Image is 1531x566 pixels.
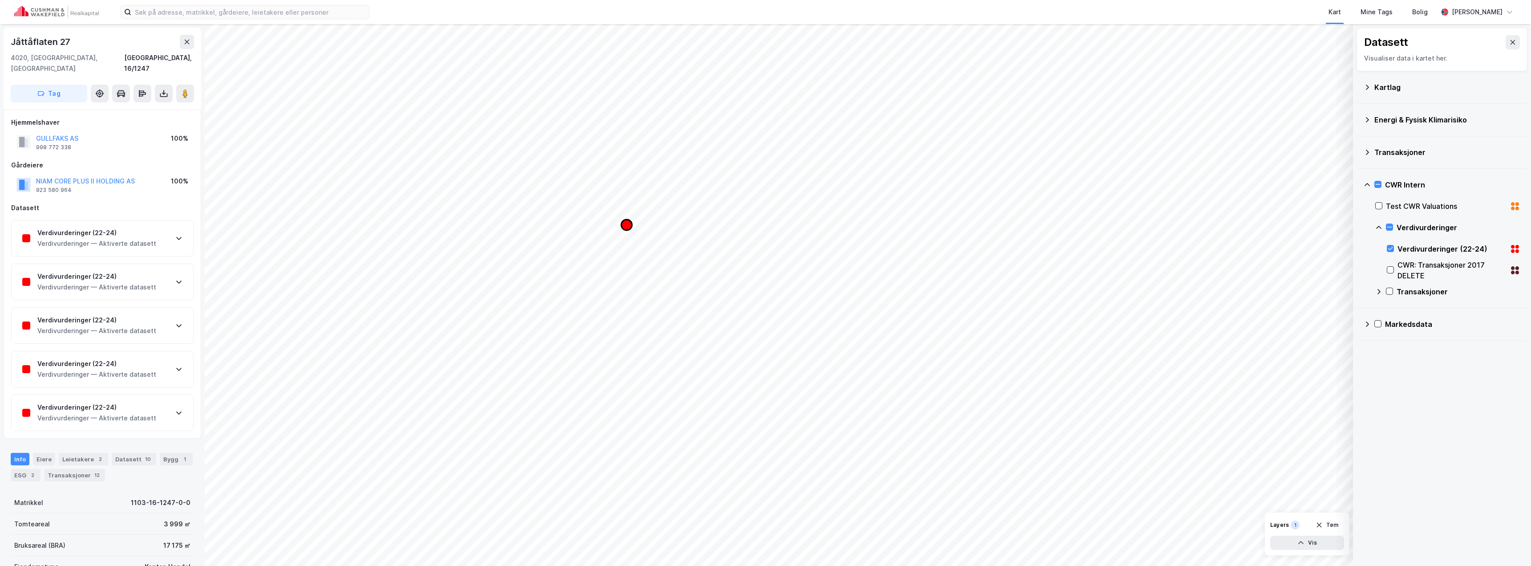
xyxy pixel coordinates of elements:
[171,133,188,144] div: 100%
[1291,521,1300,529] div: 1
[11,453,29,465] div: Info
[1486,523,1531,566] iframe: Chat Widget
[36,144,71,151] div: 998 772 338
[160,453,193,465] div: Bygg
[1310,518,1344,532] button: Tøm
[37,271,156,282] div: Verdivurderinger (22-24)
[1364,35,1408,49] div: Datasett
[93,471,101,480] div: 12
[28,471,37,480] div: 2
[14,519,50,529] div: Tomteareal
[1385,179,1520,190] div: CWR Intern
[1452,7,1503,17] div: [PERSON_NAME]
[131,5,369,19] input: Søk på adresse, matrikkel, gårdeiere, leietakere eller personer
[37,358,156,369] div: Verdivurderinger (22-24)
[14,497,43,508] div: Matrikkel
[11,53,124,74] div: 4020, [GEOGRAPHIC_DATA], [GEOGRAPHIC_DATA]
[37,413,156,423] div: Verdivurderinger — Aktiverte datasett
[37,238,156,249] div: Verdivurderinger — Aktiverte datasett
[11,160,194,171] div: Gårdeiere
[11,117,194,128] div: Hjemmelshaver
[112,453,156,465] div: Datasett
[1386,201,1506,212] div: Test CWR Valuations
[37,315,156,326] div: Verdivurderinger (22-24)
[1364,53,1520,64] div: Visualiser data i kartet her.
[1374,82,1520,93] div: Kartlag
[1374,147,1520,158] div: Transaksjoner
[1374,114,1520,125] div: Energi & Fysisk Klimarisiko
[14,6,99,18] img: cushman-wakefield-realkapital-logo.202ea83816669bd177139c58696a8fa1.svg
[59,453,108,465] div: Leietakere
[36,187,72,194] div: 923 580 964
[44,469,105,481] div: Transaksjoner
[37,402,156,413] div: Verdivurderinger (22-24)
[11,203,194,213] div: Datasett
[1412,7,1428,17] div: Bolig
[11,35,72,49] div: Jåttåflaten 27
[11,469,41,481] div: ESG
[1397,222,1520,233] div: Verdivurderinger
[143,455,153,464] div: 10
[1328,7,1341,17] div: Kart
[171,176,188,187] div: 100%
[33,453,55,465] div: Eiere
[180,455,189,464] div: 1
[1397,260,1506,281] div: CWR: Transaksjoner 2017 DELETE
[1270,521,1289,529] div: Layers
[124,53,194,74] div: [GEOGRAPHIC_DATA], 16/1247
[1486,523,1531,566] div: Kontrollprogram for chat
[621,220,632,230] div: Map marker
[37,369,156,380] div: Verdivurderinger — Aktiverte datasett
[163,540,190,551] div: 17 175 ㎡
[164,519,190,529] div: 3 999 ㎡
[1397,244,1506,254] div: Verdivurderinger (22-24)
[1385,319,1520,330] div: Markedsdata
[37,326,156,336] div: Verdivurderinger — Aktiverte datasett
[14,540,65,551] div: Bruksareal (BRA)
[1270,536,1344,550] button: Vis
[96,455,105,464] div: 2
[1361,7,1393,17] div: Mine Tags
[131,497,190,508] div: 1103-16-1247-0-0
[11,85,87,102] button: Tag
[37,228,156,238] div: Verdivurderinger (22-24)
[37,282,156,293] div: Verdivurderinger — Aktiverte datasett
[1397,286,1520,297] div: Transaksjoner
